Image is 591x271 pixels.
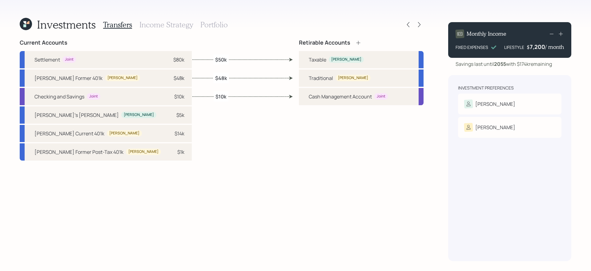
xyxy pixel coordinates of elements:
div: [PERSON_NAME] [475,100,515,108]
div: Joint [65,57,74,62]
div: Joint [377,94,385,99]
div: 7,200 [530,43,545,50]
div: Settlement [34,56,60,63]
div: $10k [174,93,184,100]
div: Traditional [309,74,333,82]
div: [PERSON_NAME]'s [PERSON_NAME] [34,111,119,119]
div: Joint [89,94,98,99]
div: Savings last until with $174k remaining [456,60,552,68]
div: [PERSON_NAME] [124,112,154,118]
h4: Current Accounts [20,39,67,46]
h3: Transfers [103,20,132,29]
label: $10k [215,93,226,100]
div: $1k [177,148,184,156]
div: [PERSON_NAME] Former 401k [34,74,103,82]
div: [PERSON_NAME] [128,149,159,154]
div: LIFESTYLE [504,44,524,50]
div: Cash Management Account [309,93,372,100]
div: Taxable [309,56,326,63]
div: $80k [173,56,184,63]
div: [PERSON_NAME] Former Post-Tax 401k [34,148,123,156]
label: $48k [215,74,227,81]
h3: Portfolio [200,20,228,29]
div: Investment Preferences [458,85,514,91]
b: 2055 [494,61,506,67]
div: $14k [175,130,184,137]
div: [PERSON_NAME] [109,131,139,136]
h1: Investments [37,18,96,31]
div: [PERSON_NAME] [475,124,515,131]
h4: Monthly Income [467,30,506,37]
div: Checking and Savings [34,93,84,100]
div: [PERSON_NAME] Current 401k [34,130,104,137]
h4: / month [545,44,564,50]
label: $50k [215,56,227,63]
div: [PERSON_NAME] [331,57,361,62]
h4: $ [527,44,530,50]
h3: Income Strategy [139,20,193,29]
div: [PERSON_NAME] [107,75,138,81]
div: $5k [176,111,184,119]
div: FIXED EXPENSES [456,44,488,50]
div: $48k [174,74,184,82]
div: [PERSON_NAME] [338,75,368,81]
h4: Retirable Accounts [299,39,350,46]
